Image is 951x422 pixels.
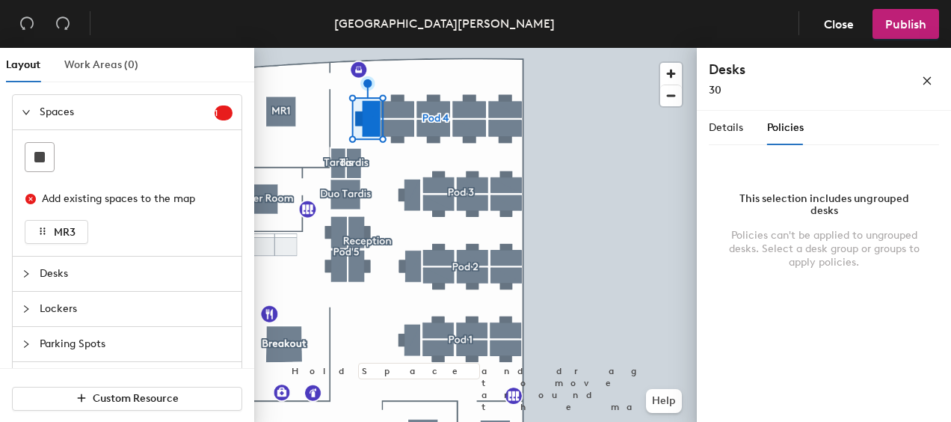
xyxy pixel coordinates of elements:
span: expanded [22,108,31,117]
button: Undo (⌘ + Z) [12,9,42,39]
span: 30 [709,84,721,97]
span: Spaces [40,95,215,129]
button: Redo (⌘ + ⇧ + Z) [48,9,78,39]
span: Close [824,17,854,31]
span: close-circle [25,194,36,204]
span: 1 [215,108,233,118]
button: Custom Resource [12,387,242,411]
span: collapsed [22,340,31,349]
span: Desks [40,257,233,291]
button: MR3 [25,220,88,244]
div: This selection includes ungrouped desks [727,193,921,217]
h4: Desks [709,60,873,79]
button: Publish [872,9,939,39]
span: collapsed [22,269,31,278]
button: Help [646,389,682,413]
span: close [922,76,932,86]
span: Work Areas (0) [64,58,138,71]
button: Close [811,9,867,39]
div: Add existing spaces to the map [42,191,220,207]
span: Layout [6,58,40,71]
span: undo [19,16,34,31]
span: Policies [767,121,804,134]
span: Points of Interest [40,362,233,397]
span: Custom Resource [93,392,179,405]
span: Parking Spots [40,327,233,361]
sup: 1 [215,105,233,120]
span: Details [709,121,743,134]
span: collapsed [22,305,31,314]
div: Policies can't be applied to ungrouped desks. Select a desk group or groups to apply policies. [727,229,921,269]
span: Lockers [40,292,233,326]
span: MR3 [54,226,76,239]
div: [GEOGRAPHIC_DATA][PERSON_NAME] [334,14,555,33]
span: Publish [885,17,926,31]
